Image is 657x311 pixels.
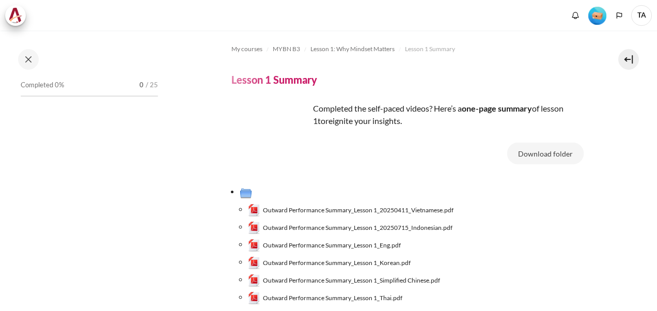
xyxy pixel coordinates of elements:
span: Outward Performance Summary_Lesson 1_Eng.pdf [263,241,401,250]
img: Architeck [8,8,23,23]
a: Outward Performance Summary_Lesson 1_Simplified Chinese.pdfOutward Performance Summary_Lesson 1_S... [248,274,441,287]
nav: Navigation bar [231,41,584,57]
a: Lesson 1: Why Mindset Matters [310,43,395,55]
span: Outward Performance Summary_Lesson 1_Thai.pdf [263,293,402,303]
a: My courses [231,43,262,55]
img: Outward Performance Summary_Lesson 1_Korean.pdf [248,257,260,269]
span: TA [631,5,652,26]
span: / 25 [146,80,158,90]
a: User menu [631,5,652,26]
a: Outward Performance Summary_Lesson 1_20250411_Vietnamese.pdfOutward Performance Summary_Lesson 1_... [248,204,454,216]
button: Languages [612,8,627,23]
strong: one-page summary [462,103,532,113]
div: Level #1 [588,6,606,25]
img: Outward Performance Summary_Lesson 1_Simplified Chinese.pdf [248,274,260,287]
span: Outward Performance Summary_Lesson 1_Simplified Chinese.pdf [263,276,440,285]
a: Outward Performance Summary_Lesson 1_Eng.pdfOutward Performance Summary_Lesson 1_Eng.pdf [248,239,401,252]
span: MYBN B3 [273,44,300,54]
a: MYBN B3 [273,43,300,55]
img: Outward Performance Summary_Lesson 1_20250715_Indonesian.pdf [248,222,260,234]
span: Lesson 1 Summary [405,44,455,54]
span: Outward Performance Summary_Lesson 1_20250715_Indonesian.pdf [263,223,452,232]
span: My courses [231,44,262,54]
a: Level #1 [584,6,611,25]
span: to [318,116,325,126]
span: 0 [139,80,144,90]
img: Outward Performance Summary_Lesson 1_Eng.pdf [248,239,260,252]
a: Outward Performance Summary_Lesson 1_Korean.pdfOutward Performance Summary_Lesson 1_Korean.pdf [248,257,411,269]
p: Completed the self-paced videos? Here’s a of lesson 1 reignite your insights. [231,102,584,127]
a: Outward Performance Summary_Lesson 1_20250715_Indonesian.pdfOutward Performance Summary_Lesson 1_... [248,222,453,234]
a: Lesson 1 Summary [405,43,455,55]
span: Lesson 1: Why Mindset Matters [310,44,395,54]
span: Completed 0% [21,80,64,90]
img: efr [231,102,309,180]
button: Download folder [507,143,584,164]
span: Outward Performance Summary_Lesson 1_20250411_Vietnamese.pdf [263,206,453,215]
img: Outward Performance Summary_Lesson 1_Thai.pdf [248,292,260,304]
a: Outward Performance Summary_Lesson 1_Thai.pdfOutward Performance Summary_Lesson 1_Thai.pdf [248,292,403,304]
img: Outward Performance Summary_Lesson 1_20250411_Vietnamese.pdf [248,204,260,216]
div: Show notification window with no new notifications [568,8,583,23]
h4: Lesson 1 Summary [231,73,317,86]
img: Level #1 [588,7,606,25]
a: Architeck Architeck [5,5,31,26]
span: Outward Performance Summary_Lesson 1_Korean.pdf [263,258,411,268]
